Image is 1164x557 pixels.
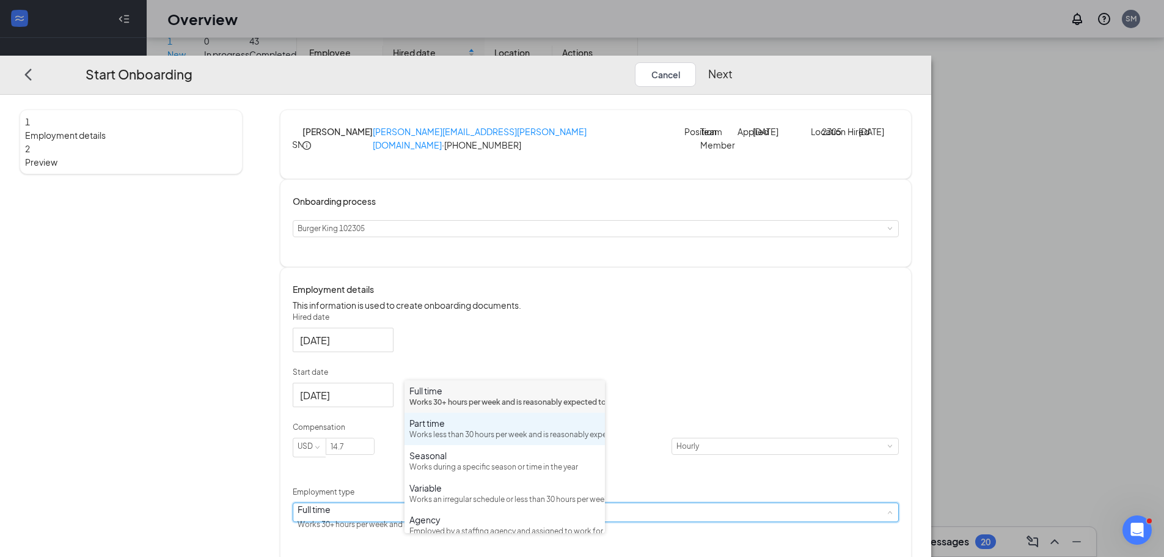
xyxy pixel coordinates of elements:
p: · [PHONE_NUMBER] [373,125,684,152]
p: Position [684,125,700,138]
div: Variable [409,482,600,494]
div: [object Object] [298,221,373,237]
span: 2 [25,143,30,154]
h4: Onboarding process [293,194,899,208]
p: Compensation [293,422,899,433]
a: [PERSON_NAME][EMAIL_ADDRESS][PERSON_NAME][DOMAIN_NAME] [373,126,587,150]
p: Hired date [293,312,899,323]
div: Full time [409,385,600,397]
p: Location [811,125,822,138]
div: Seasonal [409,449,600,462]
div: [object Object] [298,503,521,534]
div: Full time [298,503,512,515]
p: Team Member [700,125,732,152]
span: 1 [25,116,30,127]
span: Employment details [25,128,237,142]
input: Amount [326,438,374,454]
span: Preview [25,155,237,169]
div: Part time [409,417,600,429]
div: Works 30+ hours per week and is reasonably expected to work [409,397,600,408]
div: Employed by a staffing agency and assigned to work for another company [409,526,600,537]
button: Next [708,62,733,87]
p: Applied [738,125,753,138]
p: [DATE] [858,125,880,138]
p: Hired [847,125,858,138]
div: Works an irregular schedule or less than 30 hours per week [409,494,600,506]
h3: Start Onboarding [86,64,192,84]
button: Cancel [635,62,696,87]
p: Start date [293,367,899,378]
iframe: Intercom live chat [1122,515,1152,545]
h4: [PERSON_NAME] [302,125,373,138]
input: Sep 16, 2025 [300,388,384,403]
p: Employment type [293,487,899,498]
span: Burger King 102305 [298,224,365,233]
span: info-circle [302,141,311,150]
div: Works during a specific season or time in the year [409,462,600,473]
div: SN [292,138,304,151]
p: This information is used to create onboarding documents. [293,298,899,312]
div: Hourly [676,438,708,454]
p: [DATE] [753,125,785,138]
h4: Employment details [293,282,899,296]
p: 2305 [822,125,844,138]
input: Sep 16, 2025 [300,333,384,348]
div: Works less than 30 hours per week and is reasonably expected to work [409,429,600,441]
div: Works 30+ hours per week and is reasonably expected to work [298,515,512,534]
div: USD [298,438,321,454]
div: Agency [409,514,600,526]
